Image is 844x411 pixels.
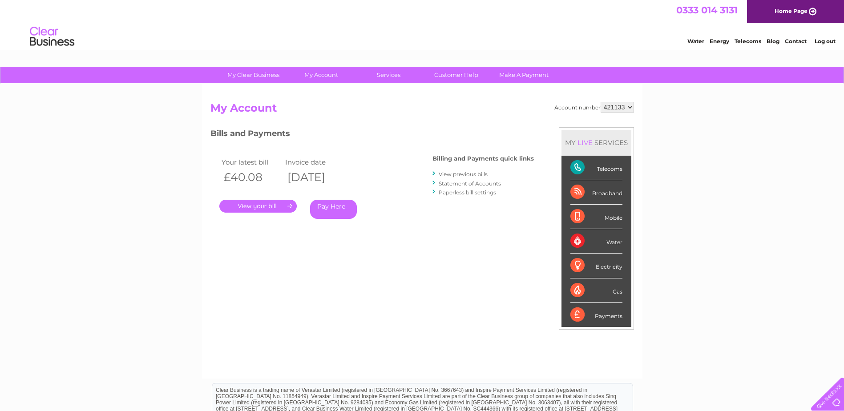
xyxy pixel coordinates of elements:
[570,156,622,180] div: Telecoms
[767,38,779,44] a: Blog
[420,67,493,83] a: Customer Help
[710,38,729,44] a: Energy
[210,127,534,143] h3: Bills and Payments
[561,130,631,155] div: MY SERVICES
[676,4,738,16] a: 0333 014 3131
[570,180,622,205] div: Broadband
[217,67,290,83] a: My Clear Business
[576,138,594,147] div: LIVE
[210,102,634,119] h2: My Account
[283,156,347,168] td: Invoice date
[570,303,622,327] div: Payments
[352,67,425,83] a: Services
[570,254,622,278] div: Electricity
[219,200,297,213] a: .
[687,38,704,44] a: Water
[29,23,75,50] img: logo.png
[439,171,488,177] a: View previous bills
[219,156,283,168] td: Your latest bill
[432,155,534,162] h4: Billing and Payments quick links
[219,168,283,186] th: £40.08
[284,67,358,83] a: My Account
[785,38,807,44] a: Contact
[283,168,347,186] th: [DATE]
[439,189,496,196] a: Paperless bill settings
[570,229,622,254] div: Water
[554,102,634,113] div: Account number
[310,200,357,219] a: Pay Here
[570,278,622,303] div: Gas
[735,38,761,44] a: Telecoms
[212,5,633,43] div: Clear Business is a trading name of Verastar Limited (registered in [GEOGRAPHIC_DATA] No. 3667643...
[815,38,836,44] a: Log out
[487,67,561,83] a: Make A Payment
[570,205,622,229] div: Mobile
[439,180,501,187] a: Statement of Accounts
